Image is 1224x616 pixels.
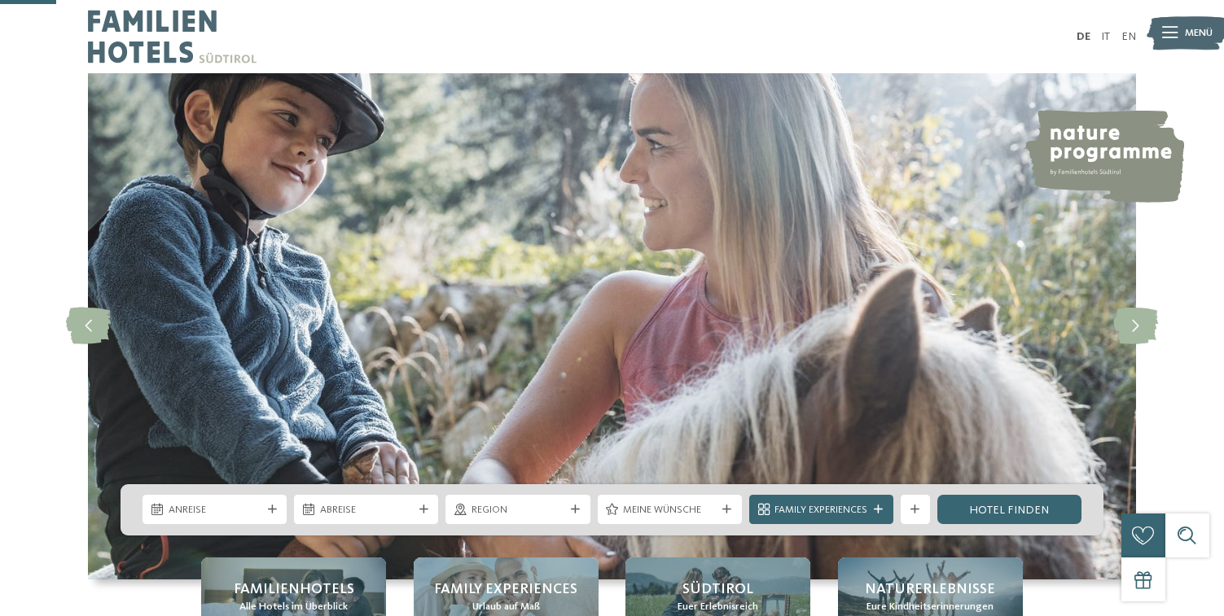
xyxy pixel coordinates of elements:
[1185,26,1213,41] span: Menü
[682,579,753,600] span: Südtirol
[623,503,716,518] span: Meine Wünsche
[234,579,354,600] span: Familienhotels
[320,503,413,518] span: Abreise
[678,600,758,614] span: Euer Erlebnisreich
[865,579,995,600] span: Naturerlebnisse
[1101,31,1110,42] a: IT
[169,503,261,518] span: Anreise
[1077,31,1090,42] a: DE
[1121,31,1136,42] a: EN
[1023,110,1184,203] img: nature programme by Familienhotels Südtirol
[774,503,867,518] span: Family Experiences
[472,600,540,614] span: Urlaub auf Maß
[866,600,994,614] span: Eure Kindheitserinnerungen
[239,600,348,614] span: Alle Hotels im Überblick
[88,73,1136,579] img: Familienhotels Südtirol: The happy family places
[434,579,577,600] span: Family Experiences
[472,503,564,518] span: Region
[937,495,1081,524] a: Hotel finden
